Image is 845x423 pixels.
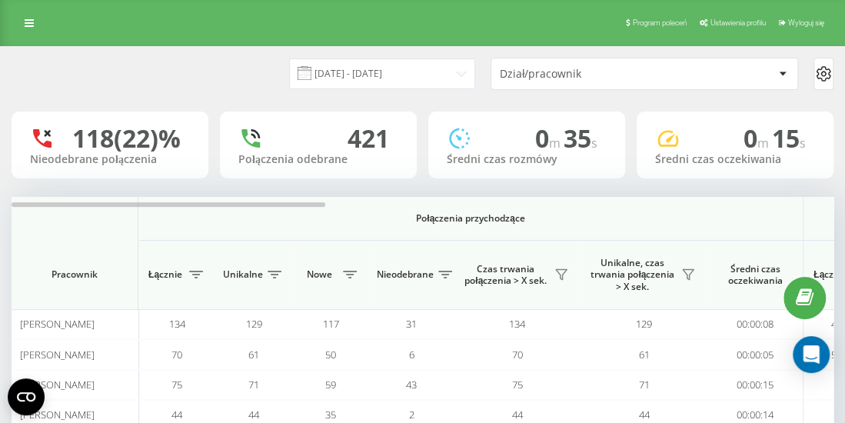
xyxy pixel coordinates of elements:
span: Nieodebrane [377,268,434,281]
span: Program poleceń [633,18,687,27]
span: 44 [171,408,182,421]
span: [PERSON_NAME] [20,408,95,421]
span: 134 [509,317,525,331]
span: Pracownik [25,268,125,281]
span: 70 [171,348,182,361]
span: 31 [406,317,417,331]
span: 35 [564,122,597,155]
div: Open Intercom Messenger [793,336,830,373]
div: Nieodebrane połączenia [30,153,190,166]
span: Unikalne, czas trwania połączenia > X sek. [588,257,677,293]
span: 75 [512,378,523,391]
span: 59 [325,378,336,391]
td: 00:00:08 [707,309,803,339]
span: 75 [171,378,182,391]
span: m [757,135,772,152]
span: 117 [323,317,339,331]
span: 129 [246,317,262,331]
span: 44 [512,408,523,421]
span: 70 [512,348,523,361]
span: 43 [406,378,417,391]
span: 129 [636,317,652,331]
span: 134 [169,317,185,331]
span: s [800,135,806,152]
span: Wyloguj się [788,18,824,27]
span: Unikalne [223,268,263,281]
span: 71 [248,378,259,391]
td: 00:00:05 [707,339,803,369]
span: 15 [772,122,806,155]
span: 35 [325,408,336,421]
span: 44 [248,408,259,421]
span: 44 [639,408,650,421]
div: Średni czas oczekiwania [655,153,815,166]
span: Nowe [300,268,338,281]
span: Łącznie [146,268,185,281]
span: 71 [639,378,650,391]
span: 0 [535,122,564,155]
span: s [591,135,597,152]
button: Open CMP widget [8,378,45,415]
div: Połączenia odebrane [238,153,398,166]
span: [PERSON_NAME] [20,378,95,391]
span: 61 [639,348,650,361]
span: Połączenia przychodzące [178,212,763,225]
span: 50 [325,348,336,361]
div: 421 [348,124,389,153]
span: Ustawienia profilu [710,18,766,27]
td: 00:00:15 [707,370,803,400]
span: 61 [248,348,259,361]
span: Średni czas oczekiwania [719,263,791,287]
span: 0 [744,122,772,155]
span: [PERSON_NAME] [20,348,95,361]
div: 118 (22)% [72,124,181,153]
span: 6 [409,348,414,361]
div: Dział/pracownik [500,68,684,81]
span: [PERSON_NAME] [20,317,95,331]
span: m [549,135,564,152]
span: Czas trwania połączenia > X sek. [461,263,550,287]
span: 2 [409,408,414,421]
div: Średni czas rozmówy [447,153,607,166]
